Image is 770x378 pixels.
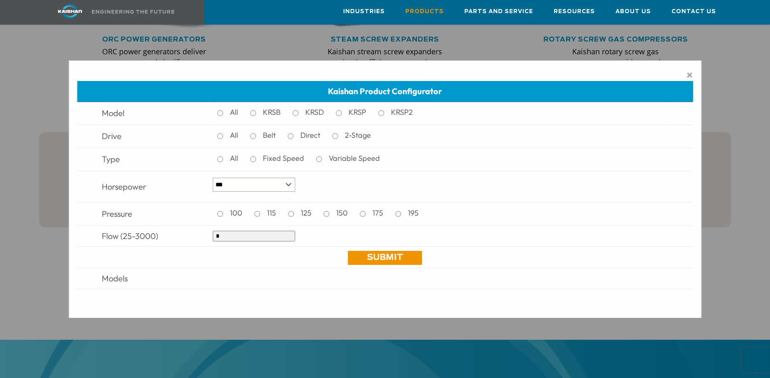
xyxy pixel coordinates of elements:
[260,152,311,165] label: Fixed Speed
[260,129,283,141] label: Belt
[102,131,122,141] span: Drive
[92,10,174,14] img: Engineering the future
[405,0,444,23] a: Products
[616,7,651,16] span: About Us
[102,181,146,192] span: Horsepower
[297,207,319,219] label: 125
[464,7,533,16] span: Parts and Service
[464,0,533,23] a: Parts and Service
[369,207,391,219] label: 175
[102,273,128,283] span: Models
[405,207,426,219] label: 195
[102,209,132,219] span: Pressure
[672,0,716,23] a: Contact Us
[343,7,385,16] span: Industries
[686,69,693,81] span: ×
[342,129,378,141] label: 2-Stage
[39,4,101,19] img: kaishan logo
[227,152,246,165] label: All
[297,129,328,141] label: Direct
[102,108,124,118] span: Model
[333,207,355,219] label: 150
[554,0,595,23] a: Resources
[102,231,158,241] span: Flow (25-3000)
[345,106,374,118] label: KRSP
[328,86,442,96] span: Kaishan Product Configurator
[325,152,387,165] label: Variable Speed
[264,207,283,219] label: 115
[348,251,422,265] a: Submit
[388,106,420,118] label: KRSP2
[616,0,651,23] a: About Us
[672,7,716,16] span: Contact Us
[554,7,595,16] span: Resources
[302,106,331,118] label: KRSD
[227,106,246,118] label: All
[102,154,120,164] span: Type
[343,0,385,23] a: Industries
[227,207,250,219] label: 100
[260,106,288,118] label: KRSB
[405,7,444,16] span: Products
[227,129,246,141] label: All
